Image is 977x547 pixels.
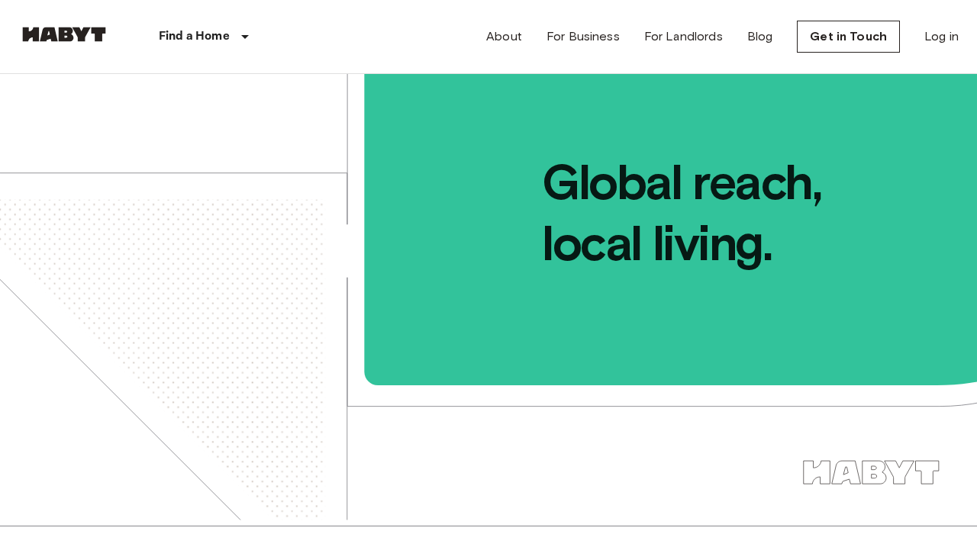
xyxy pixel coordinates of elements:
a: Blog [747,27,773,46]
a: For Landlords [644,27,723,46]
a: Log in [924,27,959,46]
p: Find a Home [159,27,230,46]
a: For Business [547,27,620,46]
a: Get in Touch [797,21,900,53]
img: Habyt [18,27,110,42]
span: Global reach, local living. [366,74,977,274]
a: About [486,27,522,46]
